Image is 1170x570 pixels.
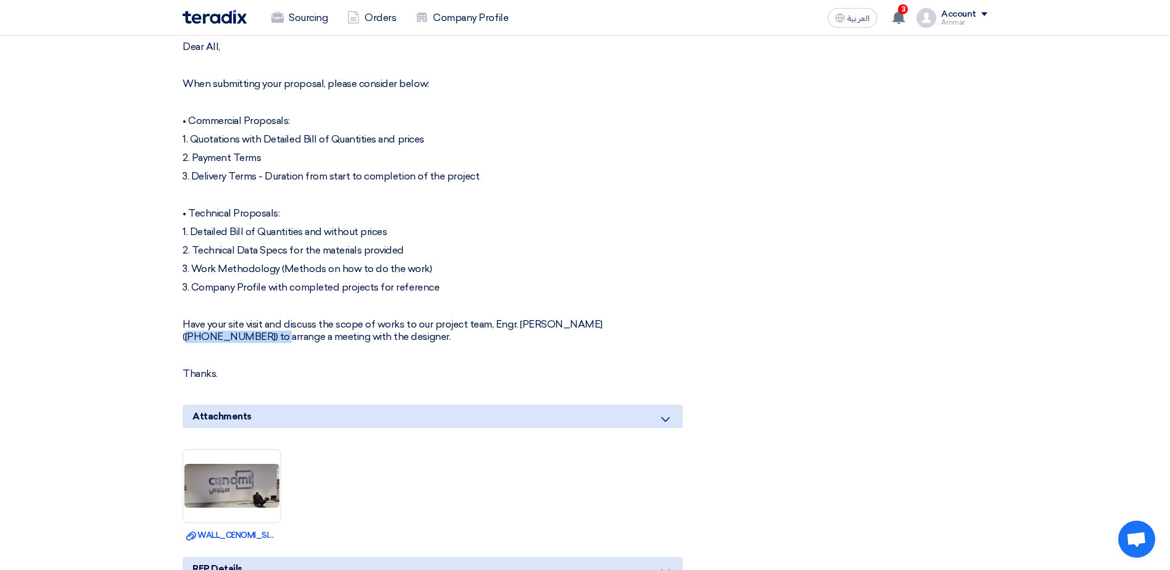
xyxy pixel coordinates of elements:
p: Have your site visit and discuss the scope of works to our project team, Engr. [PERSON_NAME] ([PH... [183,318,683,343]
p: When submitting your proposal, please consider below: [183,78,683,90]
div: Account [941,9,976,20]
p: 3. Work Methodology (Methods on how to do the work) [183,263,683,275]
div: Ammar [941,19,987,26]
a: Sourcing [262,4,337,31]
p: 2. Technical Data Specs for the materials provided [183,244,683,257]
a: WALL_CENOMI_SIGNAGE_LOGO_SAMPLE.jpg [186,529,278,542]
p: 1. Detailed Bill of Quantities and without prices [183,226,683,238]
a: Company Profile [406,4,518,31]
p: 3. Company Profile with completed projects for reference [183,281,683,294]
button: العربية [828,8,877,28]
span: 3 [898,4,908,14]
a: Orders [337,4,406,31]
p: • Technical Proposals: [183,207,683,220]
img: Teradix logo [183,10,247,24]
p: 1. Quotations with Detailed Bill of Quantities and prices [183,133,683,146]
p: Dear All, [183,41,683,53]
p: 3. Delivery Terms - Duration from start to completion of the project [183,170,683,183]
span: Attachments [192,410,252,423]
p: • Commercial Proposals: [183,115,683,127]
p: Thanks. [183,368,683,380]
img: WALL_CENOMI_SIGNAGE_LOGO_SAMPLE_1756393055823.jpg [183,463,281,509]
a: Open chat [1118,521,1155,558]
span: العربية [847,14,870,23]
img: profile_test.png [917,8,936,28]
p: 2. Payment Terms [183,152,683,164]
